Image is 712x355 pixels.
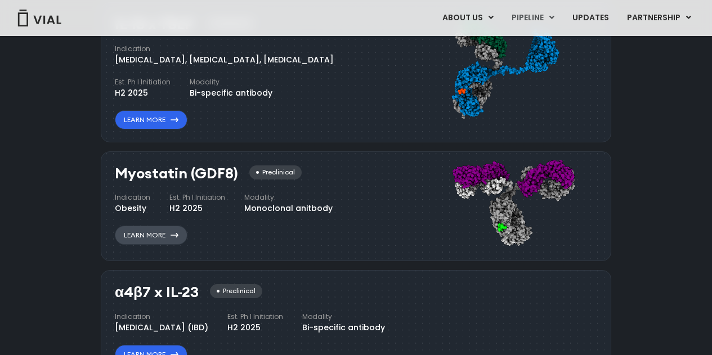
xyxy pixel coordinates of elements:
[244,203,333,214] div: Monoclonal anitbody
[169,203,225,214] div: H2 2025
[17,10,62,26] img: Vial Logo
[115,284,199,300] h3: α4β7 x IL-23
[115,54,334,66] div: [MEDICAL_DATA], [MEDICAL_DATA], [MEDICAL_DATA]
[190,77,272,87] h4: Modality
[503,8,563,28] a: PIPELINEMenu Toggle
[169,192,225,203] h4: Est. Ph I Initiation
[302,322,385,334] div: Bi-specific antibody
[563,8,617,28] a: UPDATES
[115,226,187,245] a: Learn More
[249,165,302,179] div: Preclinical
[115,87,171,99] div: H2 2025
[210,284,262,298] div: Preclinical
[115,44,334,54] h4: Indication
[433,8,502,28] a: ABOUT USMenu Toggle
[244,192,333,203] h4: Modality
[115,312,208,322] h4: Indication
[302,312,385,322] h4: Modality
[115,322,208,334] div: [MEDICAL_DATA] (IBD)
[115,165,238,182] h3: Myostatin (GDF8)
[227,322,283,334] div: H2 2025
[227,312,283,322] h4: Est. Ph I Initiation
[618,8,700,28] a: PARTNERSHIPMenu Toggle
[115,110,187,129] a: Learn More
[115,203,150,214] div: Obesity
[115,192,150,203] h4: Indication
[190,87,272,99] div: Bi-specific antibody
[115,77,171,87] h4: Est. Ph I Initiation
